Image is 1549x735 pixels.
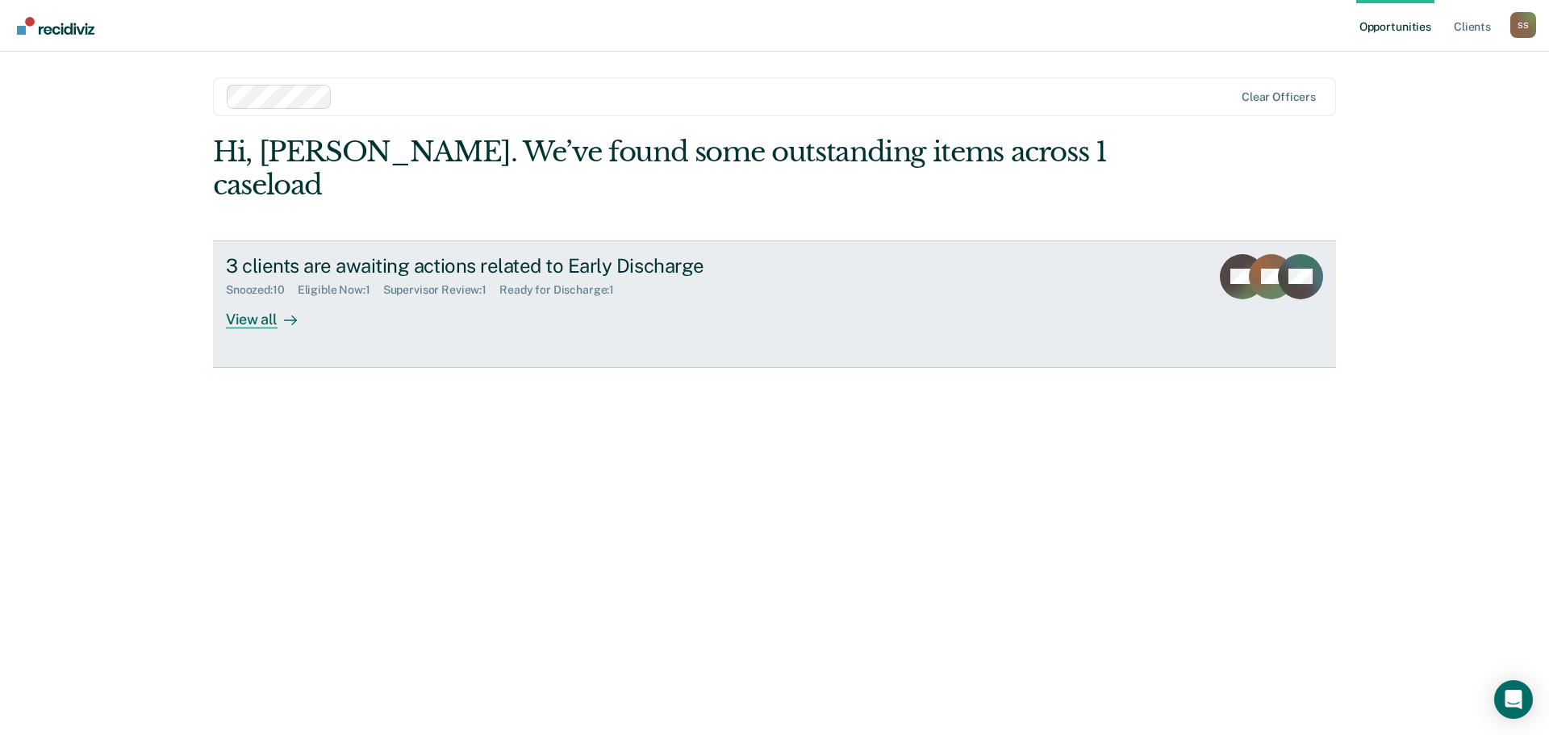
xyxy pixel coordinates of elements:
div: S S [1510,12,1536,38]
div: Hi, [PERSON_NAME]. We’ve found some outstanding items across 1 caseload [213,136,1112,202]
div: Open Intercom Messenger [1494,680,1533,719]
img: Recidiviz [17,17,94,35]
div: View all [226,297,316,328]
div: Snoozed : 10 [226,283,298,297]
button: Profile dropdown button [1510,12,1536,38]
div: Clear officers [1242,90,1316,104]
div: 3 clients are awaiting actions related to Early Discharge [226,254,792,278]
div: Eligible Now : 1 [298,283,383,297]
a: 3 clients are awaiting actions related to Early DischargeSnoozed:10Eligible Now:1Supervisor Revie... [213,240,1336,368]
div: Supervisor Review : 1 [383,283,499,297]
div: Ready for Discharge : 1 [499,283,627,297]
